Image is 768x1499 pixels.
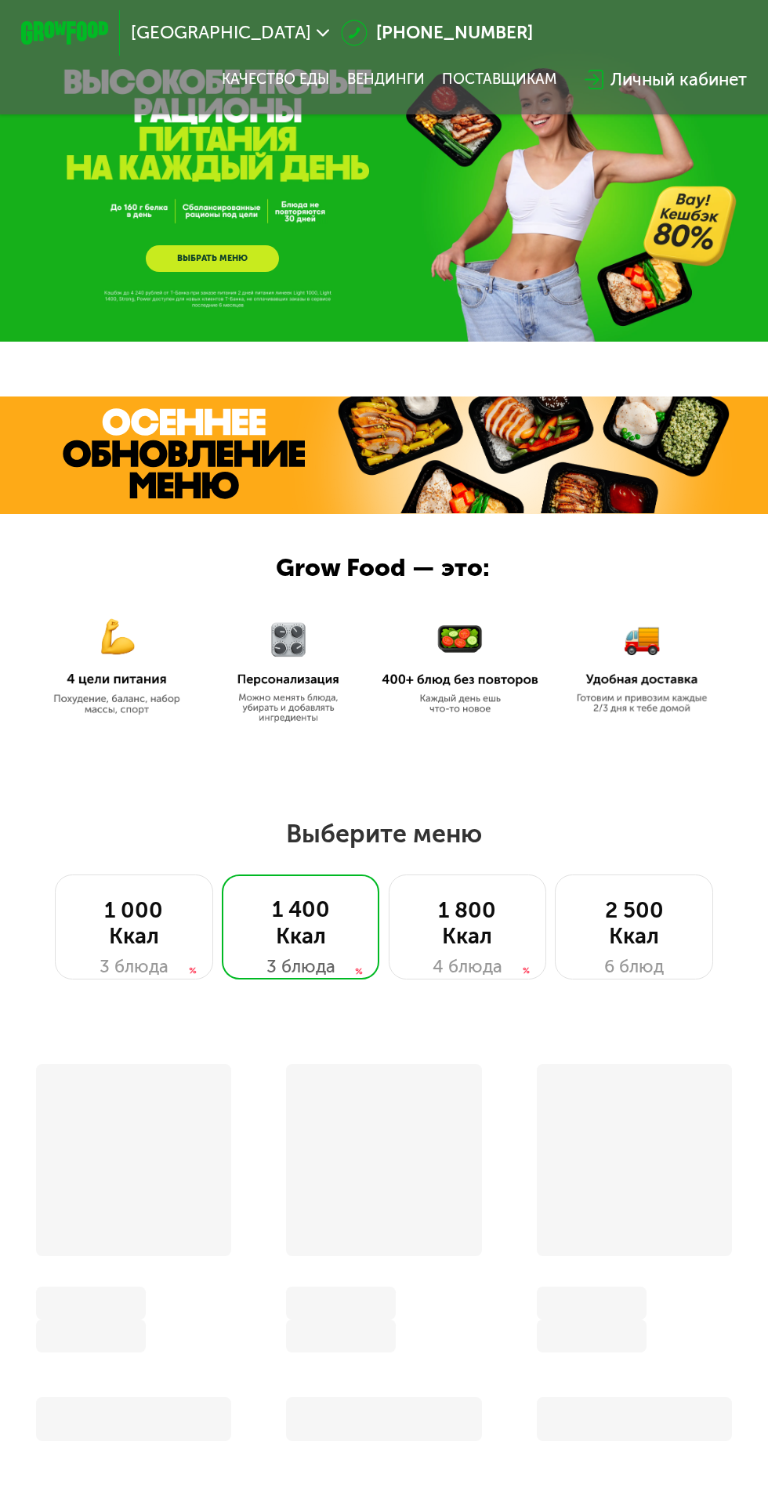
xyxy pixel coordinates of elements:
a: [PHONE_NUMBER] [341,20,533,46]
div: 1 000 Ккал [78,897,190,950]
div: 6 блюд [578,954,690,980]
span: [GEOGRAPHIC_DATA] [131,24,311,42]
div: 3 блюда [244,954,357,980]
div: Grow Food — это: [276,549,525,587]
div: 3 блюда [78,954,190,980]
div: 1 400 Ккал [244,896,357,949]
div: 2 500 Ккал [578,897,690,950]
a: Вендинги [347,71,425,88]
div: поставщикам [442,71,556,88]
a: Качество еды [222,71,329,88]
div: 4 блюда [411,954,524,980]
h2: Выберите меню [71,818,698,849]
div: Личный кабинет [610,67,747,93]
div: 1 800 Ккал [411,897,524,950]
a: ВЫБРАТЬ МЕНЮ [146,245,278,272]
